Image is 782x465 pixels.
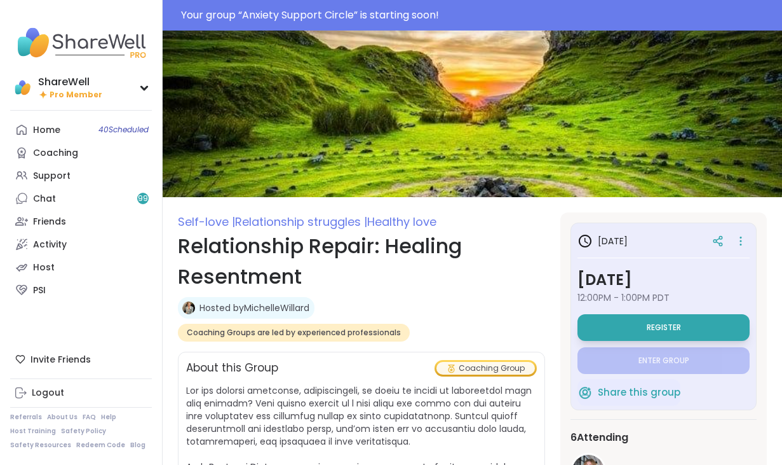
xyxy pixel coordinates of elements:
button: Register [577,314,750,341]
div: Host [33,261,55,274]
a: Home40Scheduled [10,118,152,141]
a: Safety Policy [61,427,106,436]
span: 99 [138,193,148,204]
span: Enter group [638,356,689,366]
a: Activity [10,233,152,256]
div: Support [33,170,71,183]
span: 40 Scheduled [98,125,149,135]
button: Share this group [577,379,680,406]
div: Coaching Group [436,362,535,375]
a: Redeem Code [76,441,125,450]
span: Healthy love [367,214,436,230]
div: Friends [33,216,66,228]
h1: Relationship Repair: Healing Resentment [178,231,545,292]
a: Referrals [10,413,42,422]
span: Share this group [598,385,680,400]
a: About Us [47,413,78,422]
button: Enter group [577,347,750,374]
div: ShareWell [38,75,102,89]
a: PSI [10,279,152,302]
a: Host [10,256,152,279]
img: ShareWell [13,78,33,98]
h3: [DATE] [577,233,628,249]
img: ShareWell Nav Logo [10,20,152,65]
span: 6 Attending [570,430,628,445]
a: Blog [130,441,145,450]
div: Coaching [33,147,78,160]
img: MichelleWillard [182,302,195,314]
h2: About this Group [186,360,278,377]
span: Coaching Groups are led by experienced professionals [187,328,401,338]
img: ShareWell Logomark [577,385,593,400]
a: Chat99 [10,187,152,210]
a: Coaching [10,141,152,164]
span: Relationship struggles | [235,214,367,230]
a: Safety Resources [10,441,71,450]
a: Hosted byMichelleWillard [199,302,309,314]
div: Activity [33,239,67,251]
a: Help [101,413,116,422]
span: Register [647,323,681,333]
a: Support [10,164,152,187]
span: Pro Member [50,90,102,101]
a: Host Training [10,427,56,436]
span: 12:00PM - 1:00PM PDT [577,291,750,304]
div: Invite Friends [10,348,152,371]
div: PSI [33,284,46,297]
h3: [DATE] [577,268,750,291]
span: Self-love | [178,214,235,230]
a: Logout [10,382,152,405]
div: Home [33,124,60,137]
div: Logout [32,387,64,399]
a: FAQ [83,413,96,422]
img: Relationship Repair: Healing Resentment cover image [163,31,782,197]
div: Chat [33,193,56,205]
a: Friends [10,210,152,233]
div: Your group “ Anxiety Support Circle ” is starting soon! [181,8,774,23]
